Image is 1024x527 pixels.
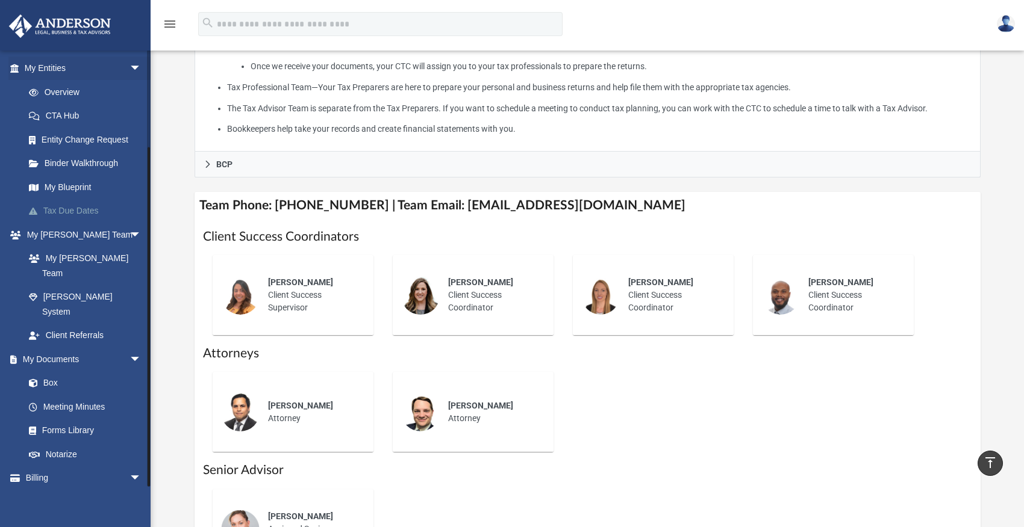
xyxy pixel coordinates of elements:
[17,371,148,395] a: Box
[260,391,365,433] div: Attorney
[8,57,160,81] a: My Entitiesarrow_drop_down
[221,276,260,315] img: thumbnail
[203,228,972,245] h1: Client Success Coordinators
[17,199,160,223] a: Tax Due Dates
[17,175,154,199] a: My Blueprint
[8,223,154,247] a: My [PERSON_NAME] Teamarrow_drop_down
[17,285,154,324] a: [PERSON_NAME] System
[227,122,972,137] li: Bookkeepers help take your records and create financial statements with you.
[130,223,154,247] span: arrow_drop_down
[440,268,545,322] div: Client Success Coordinator
[8,466,160,490] a: Billingarrow_drop_down
[268,277,333,287] span: [PERSON_NAME]
[195,192,981,219] h4: Team Phone: [PHONE_NUMBER] | Team Email: [EMAIL_ADDRESS][DOMAIN_NAME]
[17,247,148,285] a: My [PERSON_NAME] Team
[978,451,1003,476] a: vertical_align_top
[260,268,365,322] div: Client Success Supervisor
[17,128,160,152] a: Entity Change Request
[17,324,154,348] a: Client Referrals
[8,347,154,371] a: My Documentsarrow_drop_down
[628,277,693,287] span: [PERSON_NAME]
[17,104,160,128] a: CTA Hub
[800,268,905,322] div: Client Success Coordinator
[620,268,725,322] div: Client Success Coordinator
[17,80,160,104] a: Overview
[581,276,620,315] img: thumbnail
[17,442,154,466] a: Notarize
[17,395,154,419] a: Meeting Minutes
[808,277,873,287] span: [PERSON_NAME]
[203,345,972,362] h1: Attorneys
[201,16,214,29] i: search
[130,57,154,81] span: arrow_drop_down
[251,59,972,74] li: Once we receive your documents, your CTC will assign you to your tax professionals to prepare the...
[268,401,333,410] span: [PERSON_NAME]
[130,466,154,491] span: arrow_drop_down
[203,461,972,479] h1: Senior Advisor
[221,393,260,431] img: thumbnail
[440,391,545,433] div: Attorney
[401,393,440,431] img: thumbnail
[761,276,800,315] img: thumbnail
[227,101,972,116] li: The Tax Advisor Team is separate from the Tax Preparers. If you want to schedule a meeting to con...
[448,401,513,410] span: [PERSON_NAME]
[401,276,440,315] img: thumbnail
[163,23,177,31] a: menu
[17,419,148,443] a: Forms Library
[983,455,997,470] i: vertical_align_top
[216,160,233,168] span: BCP
[227,80,972,95] li: Tax Professional Team—Your Tax Preparers are here to prepare your personal and business returns a...
[268,511,333,521] span: [PERSON_NAME]
[130,347,154,372] span: arrow_drop_down
[448,277,513,287] span: [PERSON_NAME]
[163,17,177,31] i: menu
[17,152,160,176] a: Binder Walkthrough
[195,152,981,177] a: BCP
[997,15,1015,32] img: User Pic
[5,14,114,38] img: Anderson Advisors Platinum Portal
